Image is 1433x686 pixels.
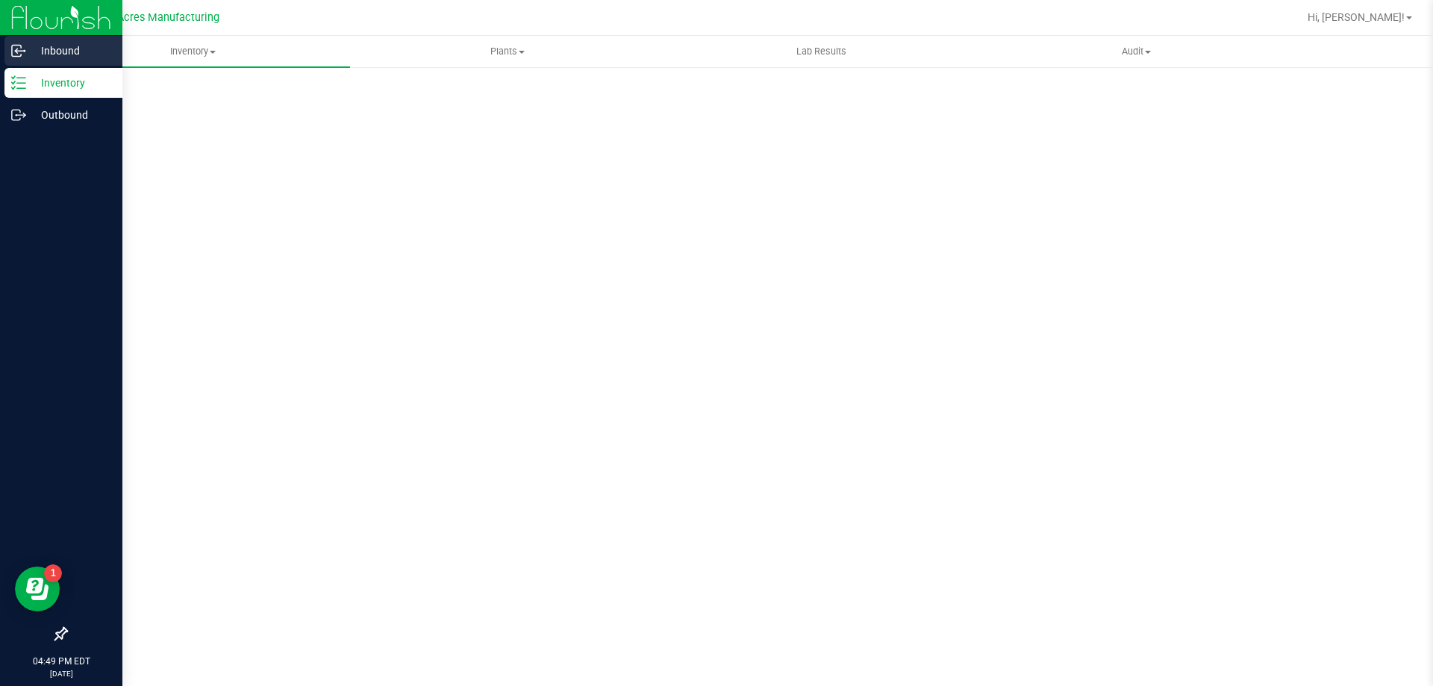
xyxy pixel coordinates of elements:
[664,36,978,67] a: Lab Results
[85,11,219,24] span: Green Acres Manufacturing
[36,45,350,58] span: Inventory
[350,36,664,67] a: Plants
[11,75,26,90] inline-svg: Inventory
[11,43,26,58] inline-svg: Inbound
[44,564,62,582] iframe: Resource center unread badge
[26,74,116,92] p: Inventory
[15,567,60,611] iframe: Resource center
[351,45,664,58] span: Plants
[26,42,116,60] p: Inbound
[7,668,116,679] p: [DATE]
[1308,11,1405,23] span: Hi, [PERSON_NAME]!
[36,36,350,67] a: Inventory
[7,655,116,668] p: 04:49 PM EDT
[776,45,867,58] span: Lab Results
[26,106,116,124] p: Outbound
[980,45,1293,58] span: Audit
[979,36,1293,67] a: Audit
[11,107,26,122] inline-svg: Outbound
